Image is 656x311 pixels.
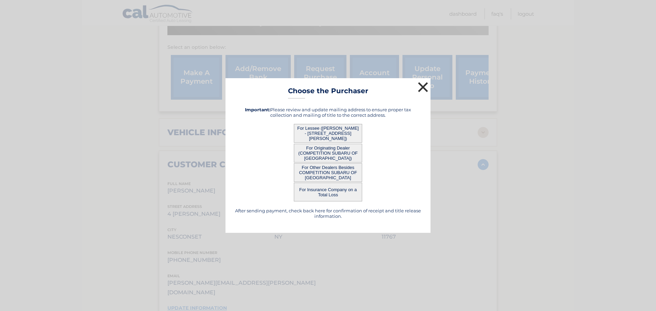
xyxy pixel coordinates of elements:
[288,87,368,99] h3: Choose the Purchaser
[294,163,362,182] button: For Other Dealers Besides COMPETITION SUBARU OF [GEOGRAPHIC_DATA]
[416,80,430,94] button: ×
[234,107,422,118] h5: Please review and update mailing address to ensure proper tax collection and mailing of title to ...
[294,124,362,143] button: For Lessee ([PERSON_NAME] - [STREET_ADDRESS][PERSON_NAME])
[234,208,422,219] h5: After sending payment, check back here for confirmation of receipt and title release information.
[245,107,270,112] strong: Important:
[294,183,362,201] button: For Insurance Company on a Total Loss
[294,144,362,162] button: For Originating Dealer (COMPETITION SUBARU OF [GEOGRAPHIC_DATA])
